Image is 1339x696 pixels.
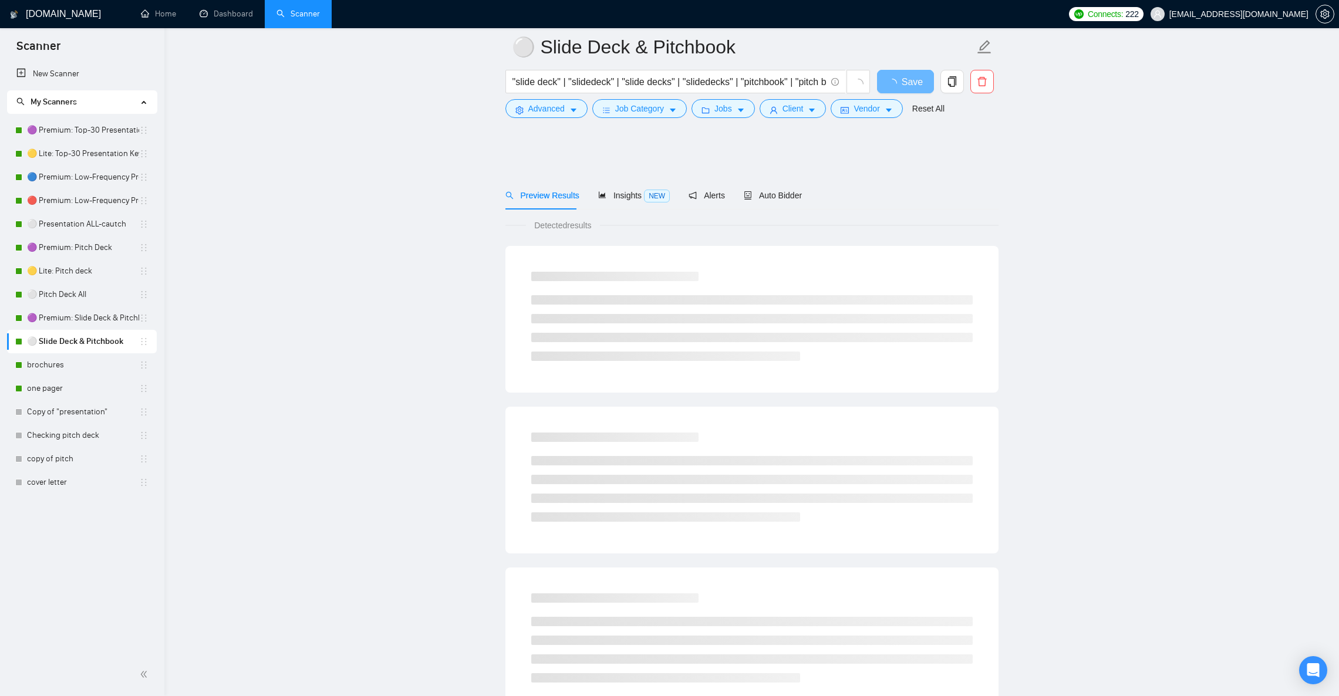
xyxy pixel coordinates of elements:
[669,106,677,114] span: caret-down
[139,126,149,135] span: holder
[16,62,147,86] a: New Scanner
[276,9,320,19] a: searchScanner
[27,471,139,494] a: cover letter
[1299,656,1327,684] div: Open Intercom Messenger
[27,283,139,306] a: ⚪ Pitch Deck All
[505,191,514,200] span: search
[27,377,139,400] a: one pager
[139,243,149,252] span: holder
[139,196,149,205] span: holder
[139,266,149,276] span: holder
[744,191,752,200] span: robot
[27,119,139,142] a: 🟣 Premium: Top-30 Presentation Keywords
[141,9,176,19] a: homeHome
[7,447,157,471] li: copy of pitch
[877,70,934,93] button: Save
[139,407,149,417] span: holder
[7,306,157,330] li: 🟣 Premium: Slide Deck & Pitchbook
[598,191,670,200] span: Insights
[139,149,149,158] span: holder
[528,102,565,115] span: Advanced
[783,102,804,115] span: Client
[505,99,588,118] button: settingAdvancedcaret-down
[592,99,687,118] button: barsJob Categorycaret-down
[770,106,778,114] span: user
[7,377,157,400] li: one pager
[7,119,157,142] li: 🟣 Premium: Top-30 Presentation Keywords
[737,106,745,114] span: caret-down
[598,191,606,199] span: area-chart
[515,106,524,114] span: setting
[139,384,149,393] span: holder
[831,99,902,118] button: idcardVendorcaret-down
[853,79,864,89] span: loading
[1074,9,1084,19] img: upwork-logo.png
[808,106,816,114] span: caret-down
[1154,10,1162,18] span: user
[7,330,157,353] li: ⚪ Slide Deck & Pitchbook
[27,424,139,447] a: Checking pitch deck
[971,76,993,87] span: delete
[139,219,149,229] span: holder
[7,353,157,377] li: brochures
[569,106,578,114] span: caret-down
[644,190,670,202] span: NEW
[27,142,139,165] a: 🟡 Lite: Top-30 Presentation Keywords
[16,97,77,107] span: My Scanners
[27,306,139,330] a: 🟣 Premium: Slide Deck & Pitchbook
[512,32,974,62] input: Scanner name...
[7,62,157,86] li: New Scanner
[7,400,157,424] li: Copy of "presentation"
[714,102,732,115] span: Jobs
[139,173,149,182] span: holder
[831,78,839,86] span: info-circle
[7,165,157,189] li: 🔵 Premium: Low-Frequency Presentations
[888,79,902,88] span: loading
[902,75,923,89] span: Save
[16,97,25,106] span: search
[689,191,697,200] span: notification
[139,478,149,487] span: holder
[1316,5,1334,23] button: setting
[10,5,18,24] img: logo
[7,259,157,283] li: 🟡 Lite: Pitch deck
[200,9,253,19] a: dashboardDashboard
[139,360,149,370] span: holder
[692,99,755,118] button: folderJobscaret-down
[602,106,611,114] span: bars
[912,102,945,115] a: Reset All
[27,259,139,283] a: 🟡 Lite: Pitch deck
[526,219,599,232] span: Detected results
[27,353,139,377] a: brochures
[139,313,149,323] span: holder
[512,75,826,89] input: Search Freelance Jobs...
[841,106,849,114] span: idcard
[7,471,157,494] li: cover letter
[27,447,139,471] a: copy of pitch
[970,70,994,93] button: delete
[140,668,151,680] span: double-left
[941,76,963,87] span: copy
[689,191,725,200] span: Alerts
[139,337,149,346] span: holder
[505,191,579,200] span: Preview Results
[139,454,149,464] span: holder
[139,290,149,299] span: holder
[7,283,157,306] li: ⚪ Pitch Deck All
[760,99,827,118] button: userClientcaret-down
[940,70,964,93] button: copy
[7,236,157,259] li: 🟣 Premium: Pitch Deck
[27,400,139,424] a: Copy of "presentation"
[1316,9,1334,19] a: setting
[885,106,893,114] span: caret-down
[1125,8,1138,21] span: 222
[854,102,879,115] span: Vendor
[31,97,77,107] span: My Scanners
[7,189,157,212] li: 🔴 Premium: Low-Frequency Presentations
[27,330,139,353] a: ⚪ Slide Deck & Pitchbook
[701,106,710,114] span: folder
[27,189,139,212] a: 🔴 Premium: Low-Frequency Presentations
[7,142,157,165] li: 🟡 Lite: Top-30 Presentation Keywords
[7,38,70,62] span: Scanner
